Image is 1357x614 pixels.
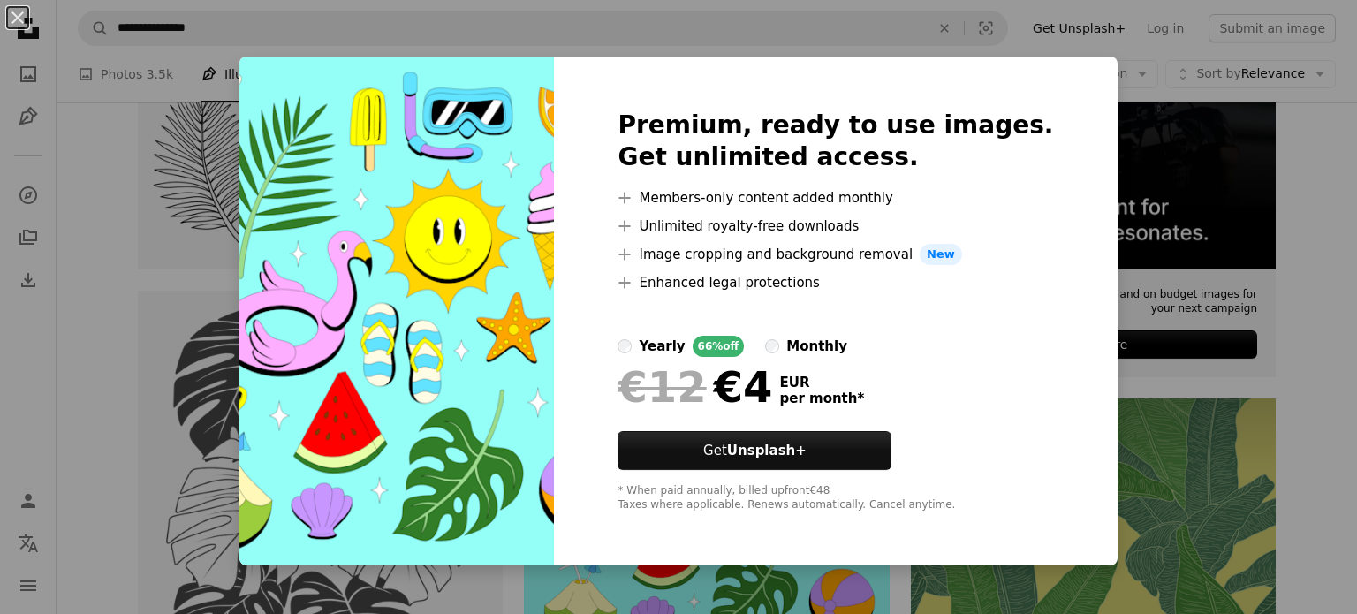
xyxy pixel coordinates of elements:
[618,272,1053,293] li: Enhanced legal protections
[618,244,1053,265] li: Image cropping and background removal
[618,484,1053,512] div: * When paid annually, billed upfront €48 Taxes where applicable. Renews automatically. Cancel any...
[618,339,632,353] input: yearly66%off
[618,216,1053,237] li: Unlimited royalty-free downloads
[639,336,685,357] div: yearly
[779,375,864,390] span: EUR
[239,57,554,565] img: premium_vector-1716315203491-71bef8cc5ad6
[779,390,864,406] span: per month *
[618,110,1053,173] h2: Premium, ready to use images. Get unlimited access.
[727,443,807,459] strong: Unsplash+
[920,244,962,265] span: New
[693,336,745,357] div: 66% off
[618,431,891,470] button: GetUnsplash+
[618,364,706,410] span: €12
[618,364,772,410] div: €4
[786,336,847,357] div: monthly
[618,187,1053,208] li: Members-only content added monthly
[765,339,779,353] input: monthly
